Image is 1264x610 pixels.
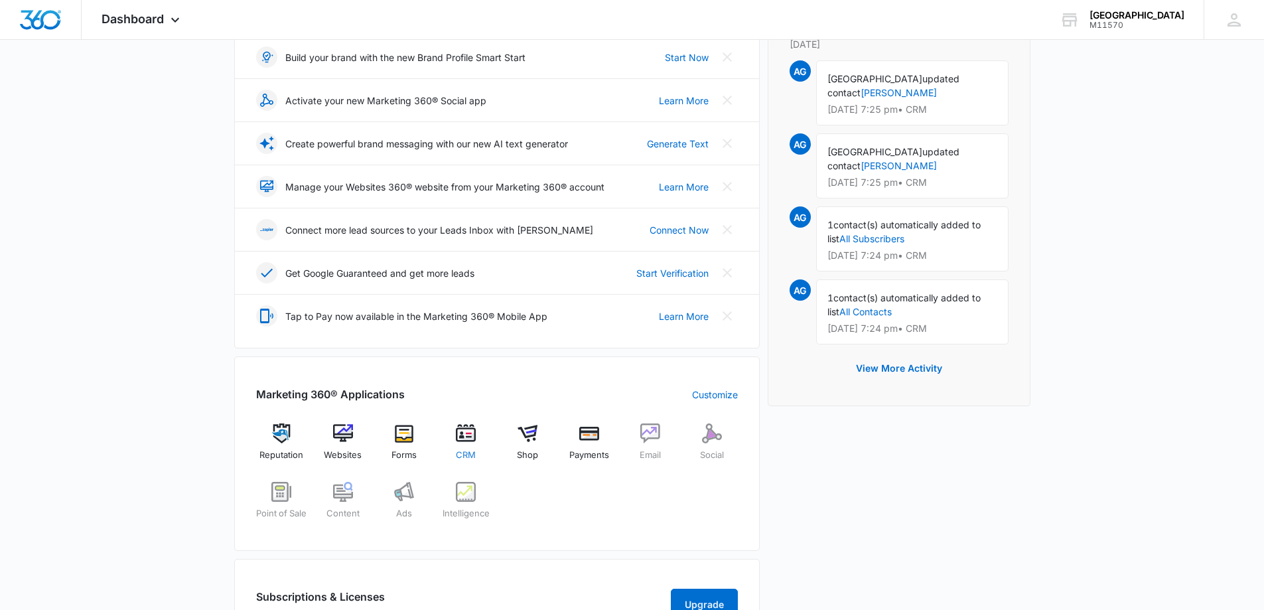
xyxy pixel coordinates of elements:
a: Intelligence [441,482,492,530]
p: Build your brand with the new Brand Profile Smart Start [285,50,526,64]
span: Intelligence [443,507,490,520]
span: AG [790,133,811,155]
div: account id [1089,21,1184,30]
p: [DATE] 7:25 pm • CRM [827,105,997,114]
span: [GEOGRAPHIC_DATA] [827,146,922,157]
span: [GEOGRAPHIC_DATA] [827,73,922,84]
button: Close [717,176,738,197]
span: Social [700,449,724,462]
button: View More Activity [843,352,955,384]
a: Generate Text [647,137,709,151]
button: Close [717,305,738,327]
span: Payments [569,449,609,462]
p: Get Google Guaranteed and get more leads [285,266,474,280]
p: Create powerful brand messaging with our new AI text generator [285,137,568,151]
a: Shop [502,423,553,471]
span: 1 [827,292,833,303]
a: Start Verification [636,266,709,280]
a: Start Now [665,50,709,64]
span: 1 [827,219,833,230]
button: Close [717,46,738,68]
a: Social [687,423,738,471]
a: Connect Now [650,223,709,237]
a: [PERSON_NAME] [861,160,937,171]
button: Close [717,219,738,240]
span: Content [326,507,360,520]
a: Email [625,423,676,471]
a: Learn More [659,180,709,194]
span: Shop [517,449,538,462]
a: Customize [692,388,738,402]
span: AG [790,279,811,301]
a: Payments [563,423,614,471]
button: Close [717,133,738,154]
span: Email [640,449,661,462]
p: Manage your Websites 360® website from your Marketing 360® account [285,180,604,194]
button: Close [717,90,738,111]
a: Learn More [659,309,709,323]
span: Websites [324,449,362,462]
p: Activate your new Marketing 360® Social app [285,94,486,108]
span: Point of Sale [256,507,307,520]
a: All Contacts [839,306,892,317]
p: Tap to Pay now available in the Marketing 360® Mobile App [285,309,547,323]
a: All Subscribers [839,233,904,244]
span: AG [790,60,811,82]
span: contact(s) automatically added to list [827,292,981,317]
span: AG [790,206,811,228]
a: Content [317,482,368,530]
a: Point of Sale [256,482,307,530]
a: Reputation [256,423,307,471]
a: CRM [441,423,492,471]
span: CRM [456,449,476,462]
p: [DATE] 7:24 pm • CRM [827,251,997,260]
span: Forms [391,449,417,462]
a: [PERSON_NAME] [861,87,937,98]
a: Ads [379,482,430,530]
h2: Marketing 360® Applications [256,386,405,402]
a: Learn More [659,94,709,108]
span: Dashboard [102,12,164,26]
p: Connect more lead sources to your Leads Inbox with [PERSON_NAME] [285,223,593,237]
p: [DATE] 7:24 pm • CRM [827,324,997,333]
p: [DATE] [790,37,1009,51]
span: Reputation [259,449,303,462]
span: Ads [396,507,412,520]
button: Close [717,262,738,283]
a: Forms [379,423,430,471]
div: account name [1089,10,1184,21]
a: Websites [317,423,368,471]
span: contact(s) automatically added to list [827,219,981,244]
p: [DATE] 7:25 pm • CRM [827,178,997,187]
